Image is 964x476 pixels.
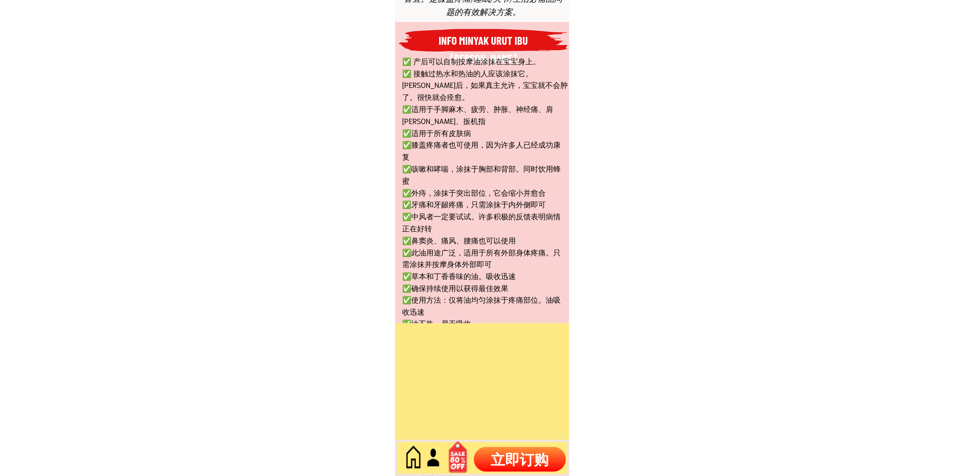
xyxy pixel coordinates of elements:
li: ✅油不热，易于吸收 [396,318,568,330]
li: ✅外痔，涂抹于突出部位，它会缩小并愈合 [396,187,568,199]
li: ✅确保持续使用以获得最佳效果 [396,282,568,294]
h3: INFO MINYAK URUT IBU [PERSON_NAME] [415,32,552,67]
li: ✅中风者一定要试试。许多积极的反馈表明病情正在好转 [396,210,568,234]
li: ✅草本和丁香香味的油。吸收迅速 [396,270,568,282]
li: ✅ 接触过热水和热油的人应该涂抹它。[PERSON_NAME]后，如果真主允许，宝宝就不会肿了。很快就会痊愈。 [396,67,568,103]
li: ✅膝盖疼痛者也可使用，因为许多人已经成功康复 [396,138,568,163]
li: ✅使用方法：仅将油均匀涂抹于疼痛部位。油吸收迅速 [396,294,568,318]
p: 立即订购 [474,447,566,472]
li: ✅牙痛和牙龈疼痛，只需涂抹于内外侧即可 [396,198,568,210]
li: ✅适用于所有皮肤病 [396,127,568,139]
li: ✅此油用途广泛，适用于所有外部身体疼痛。只需涂抹并按摩身体外部即可 [396,246,568,270]
li: ✅ 产后可以自制按摩油涂抹在宝宝身上。 [396,55,568,67]
li: ✅咳嗽和哮喘，涂抹于胸部和背部。同时饮用蜂蜜 [396,163,568,187]
li: ✅鼻窦炎、痛风、腰痛也可以使用 [396,234,568,246]
li: ✅适用于手脚麻木、疲劳、肿胀、神经痛、肩[PERSON_NAME]、扳机指 [396,103,568,127]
